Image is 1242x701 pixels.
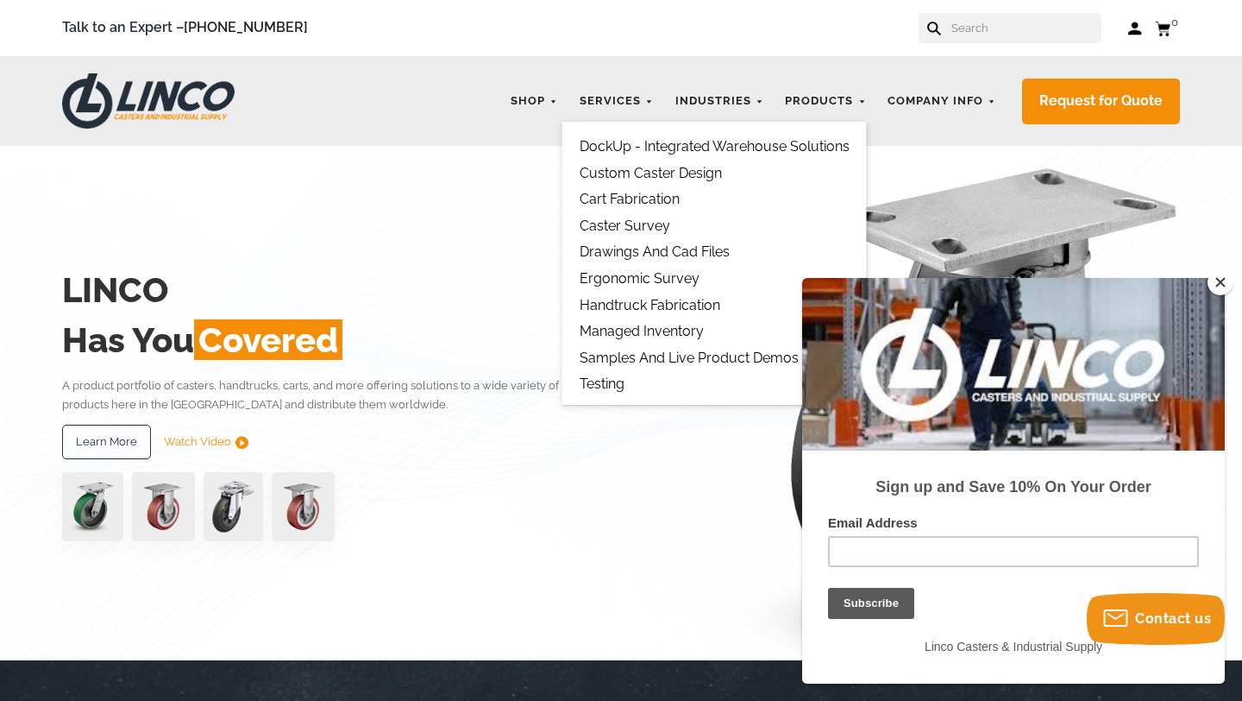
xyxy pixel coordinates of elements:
[62,16,308,40] span: Talk to an Expert –
[132,472,195,541] img: capture-59611-removebg-preview-1.png
[580,350,799,366] a: Samples and Live Product Demos
[272,472,335,541] img: capture-59611-removebg-preview-1.png
[667,85,773,118] a: Industries
[580,323,704,339] a: Managed Inventory
[1127,20,1142,37] a: Log in
[73,200,348,218] strong: Sign up and Save 10% On Your Order
[735,146,1180,660] img: linco_caster
[235,436,248,449] img: subtract.png
[950,13,1101,43] input: Search
[26,310,112,341] input: Subscribe
[62,376,731,414] p: A product portfolio of casters, handtrucks, carts, and more offering solutions to a wide variety ...
[580,218,670,234] a: Caster Survey
[62,265,731,315] h2: LINCO
[580,191,680,207] a: Cart Fabrication
[184,19,308,35] a: [PHONE_NUMBER]
[62,472,123,541] img: pn3orx8a-94725-1-1-.png
[122,362,300,376] span: Linco Casters & Industrial Supply
[580,297,720,313] a: Handtruck Fabrication
[502,85,567,118] a: Shop
[1087,593,1225,645] button: Contact us
[1171,16,1178,28] span: 0
[62,425,151,459] a: Learn More
[1135,610,1211,627] span: Contact us
[26,237,397,258] label: Email Address
[580,165,722,181] a: Custom Caster Design
[879,85,1005,118] a: Company Info
[164,425,248,459] a: Watch Video
[62,73,235,129] img: LINCO CASTERS & INDUSTRIAL SUPPLY
[580,243,730,260] a: Drawings and Cad Files
[62,315,731,365] h2: Has You
[1207,269,1233,295] button: Close
[204,472,262,541] img: lvwpp200rst849959jpg-30522-removebg-preview-1.png
[1155,17,1180,39] a: 0
[580,376,624,392] a: Testing
[580,138,850,155] a: DockUp - Integrated Warehouse Solutions
[580,270,699,287] a: Ergonomic Survey
[776,85,875,118] a: Products
[194,319,342,360] span: Covered
[1022,79,1180,124] a: Request for Quote
[571,85,662,118] a: Services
